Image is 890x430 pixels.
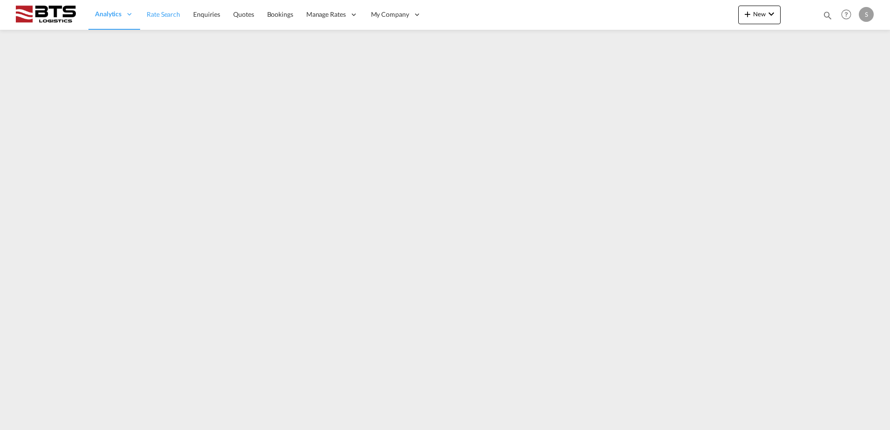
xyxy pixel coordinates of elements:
[95,9,121,19] span: Analytics
[859,7,874,22] div: S
[766,8,777,20] md-icon: icon-chevron-down
[738,6,781,24] button: icon-plus 400-fgNewicon-chevron-down
[147,10,180,18] span: Rate Search
[742,10,777,18] span: New
[233,10,254,18] span: Quotes
[823,10,833,24] div: icon-magnify
[742,8,753,20] md-icon: icon-plus 400-fg
[14,4,77,25] img: cdcc71d0be7811ed9adfbf939d2aa0e8.png
[823,10,833,20] md-icon: icon-magnify
[267,10,293,18] span: Bookings
[838,7,859,23] div: Help
[306,10,346,19] span: Manage Rates
[838,7,854,22] span: Help
[193,10,220,18] span: Enquiries
[371,10,409,19] span: My Company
